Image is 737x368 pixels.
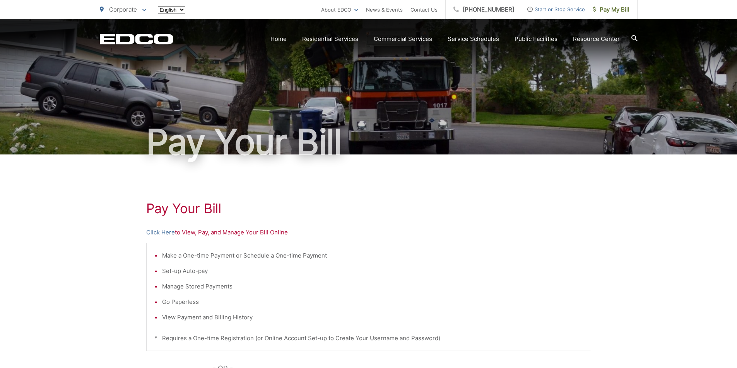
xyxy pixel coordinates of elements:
[366,5,403,14] a: News & Events
[162,251,583,260] li: Make a One-time Payment or Schedule a One-time Payment
[158,6,185,14] select: Select a language
[515,34,557,44] a: Public Facilities
[270,34,287,44] a: Home
[146,201,591,216] h1: Pay Your Bill
[162,282,583,291] li: Manage Stored Payments
[162,313,583,322] li: View Payment and Billing History
[146,228,175,237] a: Click Here
[302,34,358,44] a: Residential Services
[146,228,591,237] p: to View, Pay, and Manage Your Bill Online
[109,6,137,13] span: Corporate
[100,123,638,161] h1: Pay Your Bill
[100,34,173,44] a: EDCD logo. Return to the homepage.
[162,297,583,307] li: Go Paperless
[573,34,620,44] a: Resource Center
[448,34,499,44] a: Service Schedules
[154,334,583,343] p: * Requires a One-time Registration (or Online Account Set-up to Create Your Username and Password)
[410,5,438,14] a: Contact Us
[162,266,583,276] li: Set-up Auto-pay
[593,5,629,14] span: Pay My Bill
[374,34,432,44] a: Commercial Services
[321,5,358,14] a: About EDCO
